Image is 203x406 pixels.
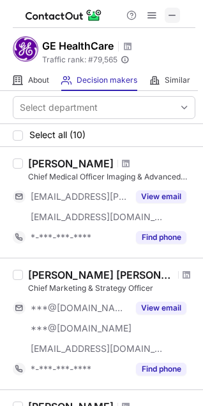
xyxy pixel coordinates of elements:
div: Chief Marketing & Strategy Officer [28,283,195,294]
button: Reveal Button [136,363,186,375]
span: ***@[DOMAIN_NAME] [31,302,128,314]
button: Reveal Button [136,190,186,203]
span: Traffic rank: # 79,565 [42,55,117,64]
div: Select department [20,101,98,114]
span: [EMAIL_ADDRESS][DOMAIN_NAME] [31,211,163,223]
span: Similar [165,75,190,85]
button: Reveal Button [136,302,186,314]
div: [PERSON_NAME] [PERSON_NAME] [28,269,174,281]
img: ContactOut v5.3.10 [26,8,102,23]
span: [EMAIL_ADDRESS][PERSON_NAME][DOMAIN_NAME] [31,191,128,202]
span: Select all (10) [29,130,86,140]
span: ***@[DOMAIN_NAME] [31,323,132,334]
img: 70835021205992211cb4af7dbdb9b286 [13,36,38,62]
h1: GE HealthCare [42,38,114,53]
button: Reveal Button [136,231,186,244]
div: Chief Medical Officer Imaging & Advanced Visualization Solutions [28,171,195,183]
span: About [28,75,49,85]
span: Decision makers [77,75,137,85]
div: [PERSON_NAME] [28,157,114,170]
span: [EMAIL_ADDRESS][DOMAIN_NAME] [31,343,163,354]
